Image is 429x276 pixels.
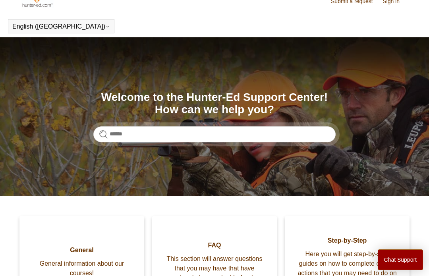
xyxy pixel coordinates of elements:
span: General [31,245,132,255]
button: English ([GEOGRAPHIC_DATA]) [12,23,110,30]
button: Chat Support [378,249,423,270]
h1: Welcome to the Hunter-Ed Support Center! How can we help you? [93,91,336,116]
span: Step-by-Step [297,236,398,245]
input: Search [93,126,336,142]
span: FAQ [164,241,265,250]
